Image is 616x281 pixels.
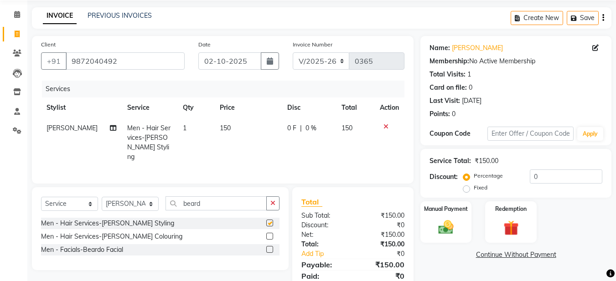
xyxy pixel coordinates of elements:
[430,156,471,166] div: Service Total:
[183,124,186,132] span: 1
[430,172,458,182] div: Discount:
[424,205,468,213] label: Manual Payment
[282,97,336,118] th: Disc
[47,124,98,132] span: [PERSON_NAME]
[305,123,316,133] span: 0 %
[469,83,472,92] div: 0
[422,250,610,260] a: Continue Without Payment
[434,219,458,236] img: _cash.svg
[511,11,563,25] button: Create New
[353,259,411,270] div: ₹150.00
[577,127,603,141] button: Apply
[42,81,411,97] div: Services
[342,124,352,132] span: 150
[301,197,322,207] span: Total
[430,56,469,66] div: Membership:
[214,97,282,118] th: Price
[474,172,503,180] label: Percentage
[41,52,67,70] button: +91
[452,43,503,53] a: [PERSON_NAME]
[66,52,185,70] input: Search by Name/Mobile/Email/Code
[430,56,602,66] div: No Active Membership
[353,220,411,230] div: ₹0
[127,124,171,161] span: Men - Hair Services-[PERSON_NAME] Styling
[295,249,362,259] a: Add Tip
[287,123,296,133] span: 0 F
[295,211,353,220] div: Sub Total:
[474,184,487,192] label: Fixed
[336,97,375,118] th: Total
[353,240,411,249] div: ₹150.00
[363,249,412,259] div: ₹0
[88,11,152,20] a: PREVIOUS INVOICES
[374,97,404,118] th: Action
[300,123,302,133] span: |
[43,8,77,24] a: INVOICE
[452,109,456,119] div: 0
[293,41,332,49] label: Invoice Number
[430,109,450,119] div: Points:
[295,240,353,249] div: Total:
[430,129,487,138] div: Coupon Code
[430,83,467,92] div: Card on file:
[41,219,174,228] div: Men - Hair Services-[PERSON_NAME] Styling
[499,219,523,237] img: _gift.svg
[353,230,411,240] div: ₹150.00
[41,97,122,118] th: Stylist
[353,211,411,220] div: ₹150.00
[41,41,56,49] label: Client
[567,11,599,25] button: Save
[177,97,214,118] th: Qty
[487,127,574,141] input: Enter Offer / Coupon Code
[198,41,211,49] label: Date
[430,96,460,106] div: Last Visit:
[475,156,498,166] div: ₹150.00
[430,70,466,79] div: Total Visits:
[220,124,231,132] span: 150
[122,97,177,118] th: Service
[495,205,527,213] label: Redemption
[467,70,471,79] div: 1
[166,196,267,210] input: Search or Scan
[295,259,353,270] div: Payable:
[430,43,450,53] div: Name:
[462,96,481,106] div: [DATE]
[295,230,353,240] div: Net:
[295,220,353,230] div: Discount:
[41,245,123,255] div: Men - Facials-Beardo Facial
[41,232,182,241] div: Men - Hair Services-[PERSON_NAME] Colouring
